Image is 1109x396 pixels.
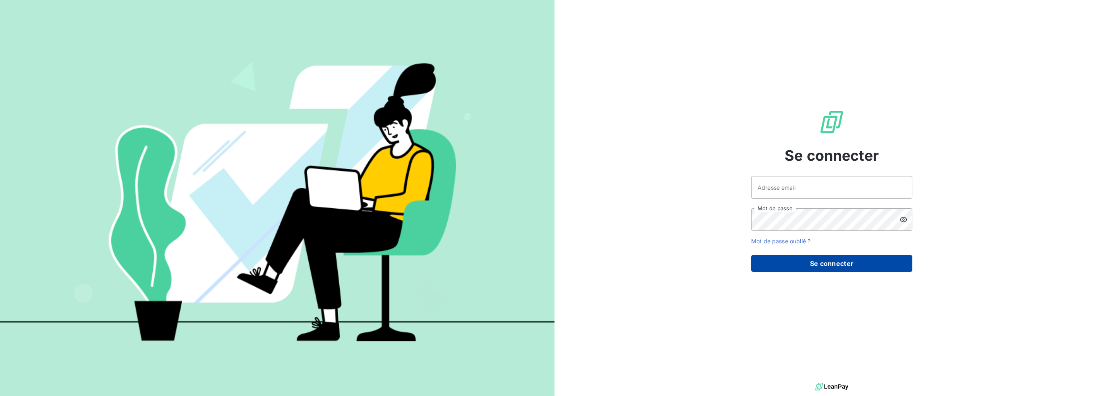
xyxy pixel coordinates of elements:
img: Logo LeanPay [819,109,845,135]
input: placeholder [751,176,912,199]
a: Mot de passe oublié ? [751,238,810,245]
img: logo [815,381,848,393]
span: Se connecter [785,145,879,166]
button: Se connecter [751,255,912,272]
